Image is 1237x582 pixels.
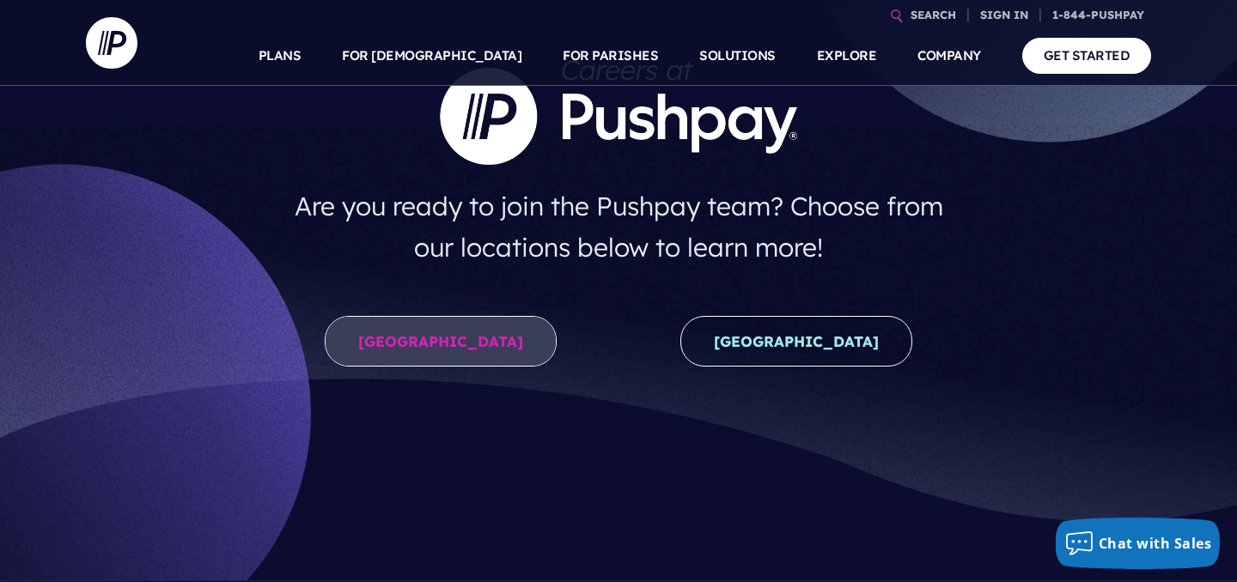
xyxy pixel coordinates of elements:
h4: Are you ready to join the Pushpay team? Choose from our locations below to learn more! [277,179,960,275]
a: GET STARTED [1022,38,1152,73]
span: Chat with Sales [1099,534,1212,553]
a: PLANS [259,26,302,86]
a: COMPANY [917,26,981,86]
a: [GEOGRAPHIC_DATA] [680,316,912,367]
a: SOLUTIONS [699,26,776,86]
a: FOR [DEMOGRAPHIC_DATA] [342,26,521,86]
a: [GEOGRAPHIC_DATA] [325,316,557,367]
a: EXPLORE [817,26,877,86]
button: Chat with Sales [1056,518,1221,569]
a: FOR PARISHES [563,26,658,86]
